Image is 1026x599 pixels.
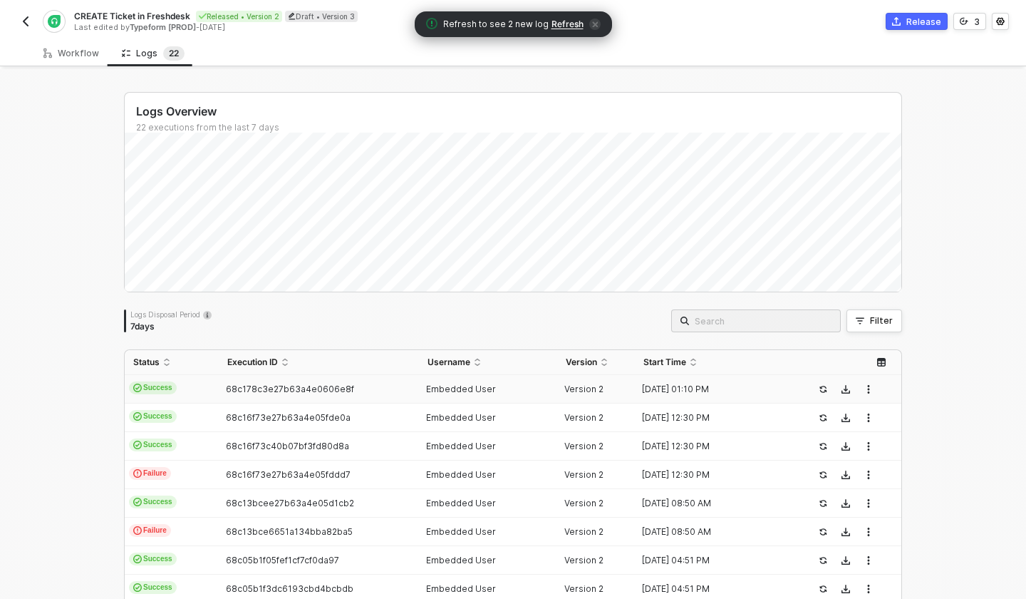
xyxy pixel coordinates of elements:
span: Embedded User [426,555,496,565]
img: back [20,16,31,27]
span: 68c05b1f3dc6193cbd4bcbdb [226,583,353,594]
span: icon-cards [133,441,142,449]
span: Refresh [551,19,584,30]
span: 2 [174,48,179,58]
input: Search [695,313,831,329]
span: Embedded User [426,583,496,594]
span: Version 2 [564,469,603,480]
th: Execution ID [219,350,418,375]
span: 2 [169,48,174,58]
th: Username [419,350,558,375]
span: 68c16f73c40b07bf3fd80d8a [226,441,349,451]
span: icon-download [841,442,850,451]
span: icon-success-page [819,499,827,508]
span: Version 2 [564,555,603,565]
button: Filter [846,309,902,332]
span: 68c16f73e27b63a4e05fde0a [226,412,351,423]
span: icon-download [841,471,850,479]
span: 68c16f73e27b63a4e05fddd7 [226,469,351,480]
span: Embedded User [426,412,496,423]
span: icon-settings [996,17,1005,26]
div: 22 executions from the last 7 days [136,122,901,133]
span: icon-cards [133,384,142,392]
span: Username [427,357,470,368]
div: Logs [122,46,185,61]
button: back [17,13,34,30]
span: icon-success-page [819,471,827,479]
sup: 22 [163,46,185,61]
div: Logs Overview [136,104,901,119]
span: Success [129,410,177,423]
div: Logs Disposal Period [130,309,212,319]
img: integration-icon [48,15,60,28]
span: icon-download [841,556,850,565]
div: Released • Version 2 [196,11,282,22]
span: Success [129,581,177,594]
span: Start Time [643,357,686,368]
span: Success [129,382,177,394]
div: Release [906,16,941,28]
span: icon-success-page [819,385,827,394]
span: icon-edit [288,12,296,20]
span: icon-download [841,528,850,536]
span: Embedded User [426,526,496,537]
span: icon-success-page [819,556,827,565]
span: Version 2 [564,583,603,594]
span: icon-exclamation [426,18,437,29]
span: icon-close [589,19,601,30]
th: Start Time [635,350,802,375]
span: Version 2 [564,498,603,508]
div: [DATE] 12:30 PM [635,441,790,452]
span: Embedded User [426,384,496,394]
span: Version 2 [564,412,603,423]
th: Status [125,350,219,375]
button: 3 [953,13,986,30]
span: Embedded User [426,498,496,508]
span: Version 2 [564,526,603,537]
th: Version [557,350,635,375]
span: Success [129,496,177,508]
div: [DATE] 04:51 PM [635,555,790,566]
div: [DATE] 08:50 AM [635,526,790,538]
span: Status [133,357,160,368]
div: 3 [974,16,980,28]
span: icon-download [841,414,850,422]
span: Execution ID [227,357,278,368]
span: Failure [129,524,171,537]
div: Draft • Version 3 [285,11,358,22]
span: icon-success-page [819,585,827,593]
span: Success [129,439,177,451]
span: 68c178c3e27b63a4e0606e8f [226,384,354,394]
div: 7 days [130,321,212,332]
span: icon-cards [133,555,142,563]
div: [DATE] 12:30 PM [635,469,790,481]
span: Failure [129,467,171,480]
span: icon-download [841,499,850,508]
span: Version [566,357,597,368]
span: Typeform [PROD] [130,22,196,32]
div: [DATE] 08:50 AM [635,498,790,509]
div: [DATE] 12:30 PM [635,412,790,424]
div: Filter [870,315,893,327]
span: 68c05b1f05fef1cf7cf0da97 [226,555,339,565]
div: Workflow [43,48,99,59]
span: Version 2 [564,441,603,451]
button: Release [886,13,948,30]
div: [DATE] 01:10 PM [635,384,790,395]
span: Version 2 [564,384,603,394]
span: icon-exclamation [133,469,142,478]
span: Embedded User [426,441,496,451]
div: [DATE] 04:51 PM [635,583,790,595]
span: icon-exclamation [133,526,142,535]
span: icon-versioning [960,17,968,26]
div: Last edited by - [DATE] [74,22,512,33]
span: Success [129,553,177,565]
span: CREATE Ticket in Freshdesk [74,10,190,22]
span: icon-success-page [819,528,827,536]
span: icon-cards [133,412,142,421]
span: icon-cards [133,498,142,506]
span: icon-download [841,585,850,593]
span: Embedded User [426,469,496,480]
span: Refresh to see 2 new log [443,18,549,31]
span: icon-success-page [819,442,827,451]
